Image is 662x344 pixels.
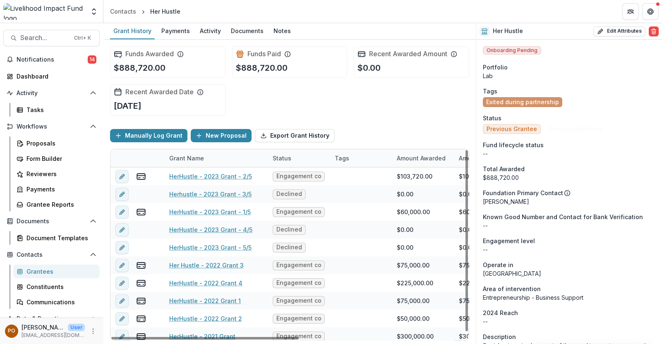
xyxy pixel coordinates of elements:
a: Proposals [13,136,100,150]
span: Total Awarded [483,165,525,173]
button: Edit Attributes [593,26,645,36]
button: New Proposal [191,129,252,142]
div: $103,720.00 [397,172,432,181]
div: Document Templates [26,234,93,242]
span: Known Good Number and Contact for Bank Verification [483,213,643,221]
span: Portfolio [483,63,508,72]
span: Declined [276,191,302,198]
div: $0.00 [459,243,475,252]
div: Ctrl + K [72,33,93,43]
button: Open entity switcher [88,3,100,20]
div: Dashboard [17,72,93,81]
div: $0.00 [459,225,475,234]
div: Grant History [110,25,155,37]
div: Grant Name [164,149,268,167]
span: Engagement completed [276,333,321,340]
div: Payments [158,25,193,37]
p: [PERSON_NAME] [22,323,65,332]
div: $225,000.00 [397,279,433,287]
div: Grantees [26,267,93,276]
p: [PERSON_NAME] [483,197,655,206]
div: Amount Awarded [392,149,454,167]
div: $50,000.00 [459,314,492,323]
a: Grant History [110,23,155,39]
p: [EMAIL_ADDRESS][DOMAIN_NAME] [22,332,85,339]
button: edit [115,294,129,308]
button: Open Data & Reporting [3,312,100,325]
a: Form Builder [13,152,100,165]
a: HerHustle - 2023 Grant - 1/5 [169,208,251,216]
button: Delete [649,26,659,36]
p: [GEOGRAPHIC_DATA] [483,269,655,278]
button: More [88,326,98,336]
a: Activity [197,23,224,39]
button: view-payments [136,296,146,306]
div: Proposals [26,139,93,148]
p: $888,720.00 [114,62,165,74]
a: Contacts [107,5,139,17]
span: Engagement completed [276,262,321,269]
a: HerHustle - 2023 Grant - 4/5 [169,225,252,234]
div: Status [268,149,330,167]
button: Get Help [642,3,659,20]
span: Engagement level [483,236,535,245]
button: edit [115,259,129,272]
div: $0.00 [397,225,413,234]
button: view-payments [136,278,146,288]
a: HerHustle - 2023 Grant - 5/5 [169,243,252,252]
span: Notifications [17,56,88,63]
h2: Recent Awarded Date [125,88,194,96]
div: Tags [330,149,392,167]
h2: Funds Awarded [125,50,174,58]
div: $300,000.00 [397,332,434,341]
div: Form Builder [26,154,93,163]
span: Status [483,114,501,122]
div: $60,000.00 [459,208,492,216]
span: Activity [17,90,86,97]
a: Grantees [13,265,100,278]
div: Grant Name [164,154,209,162]
span: Operate in [483,260,513,269]
span: Fund lifecycle status [483,141,544,149]
span: 14 [88,55,96,64]
p: [DATE] [114,100,142,112]
a: Documents [228,23,267,39]
div: $60,000.00 [397,208,430,216]
button: Notifications14 [3,53,100,66]
div: $103,720.00 [459,172,494,181]
div: Communications [26,298,93,306]
p: -- [483,317,655,326]
button: edit [115,277,129,290]
span: Tags [483,87,497,96]
span: Data & Reporting [17,315,86,322]
button: edit [115,241,129,254]
p: Entrepreneurship - Business Support [483,293,655,302]
a: Grantee Reports [13,198,100,211]
p: $888,720.00 [236,62,288,74]
button: edit [115,170,129,183]
div: Tasks [26,105,93,114]
span: 2024 Reach [483,308,518,317]
div: $75,000.00 [397,261,429,270]
button: Partners [622,3,639,20]
p: Lab [483,72,655,80]
div: Amount Paid [454,149,516,167]
h2: Funds Paid [247,50,281,58]
p: -- [483,149,655,158]
span: Onboarding Pending [483,46,541,55]
span: Documents [17,218,86,225]
a: Reviewers [13,167,100,181]
img: Livelihood Impact Fund logo [3,3,85,20]
button: Open Contacts [3,248,100,261]
nav: breadcrumb [107,5,184,17]
span: Previous Applicant [548,126,602,133]
span: Engagement completed [276,208,321,215]
div: Amount Awarded [392,154,451,162]
a: Tasks [13,103,100,117]
a: Communications [13,295,100,309]
a: Constituents [13,280,100,294]
button: view-payments [136,172,146,182]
